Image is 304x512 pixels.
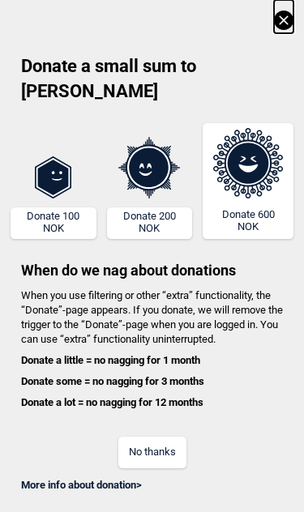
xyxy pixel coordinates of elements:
button: Donate 200 NOK [107,207,193,239]
h2: Donate a small sum to [PERSON_NAME] [11,54,293,115]
h3: When do we nag about donations [11,239,293,280]
b: Donate a lot = no nagging for 12 months [21,396,203,408]
b: Donate some = no nagging for 3 months [21,375,204,387]
a: More info about donation> [21,479,142,491]
button: No thanks [118,437,186,468]
b: Donate a little = no nagging for 1 month [21,354,200,366]
h4: When you use filtering or other “extra” functionality, the “Donate”-page appears. If you donate, ... [11,288,293,411]
button: Donate 600 NOK [203,123,293,239]
button: Donate 100 NOK [11,207,96,239]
